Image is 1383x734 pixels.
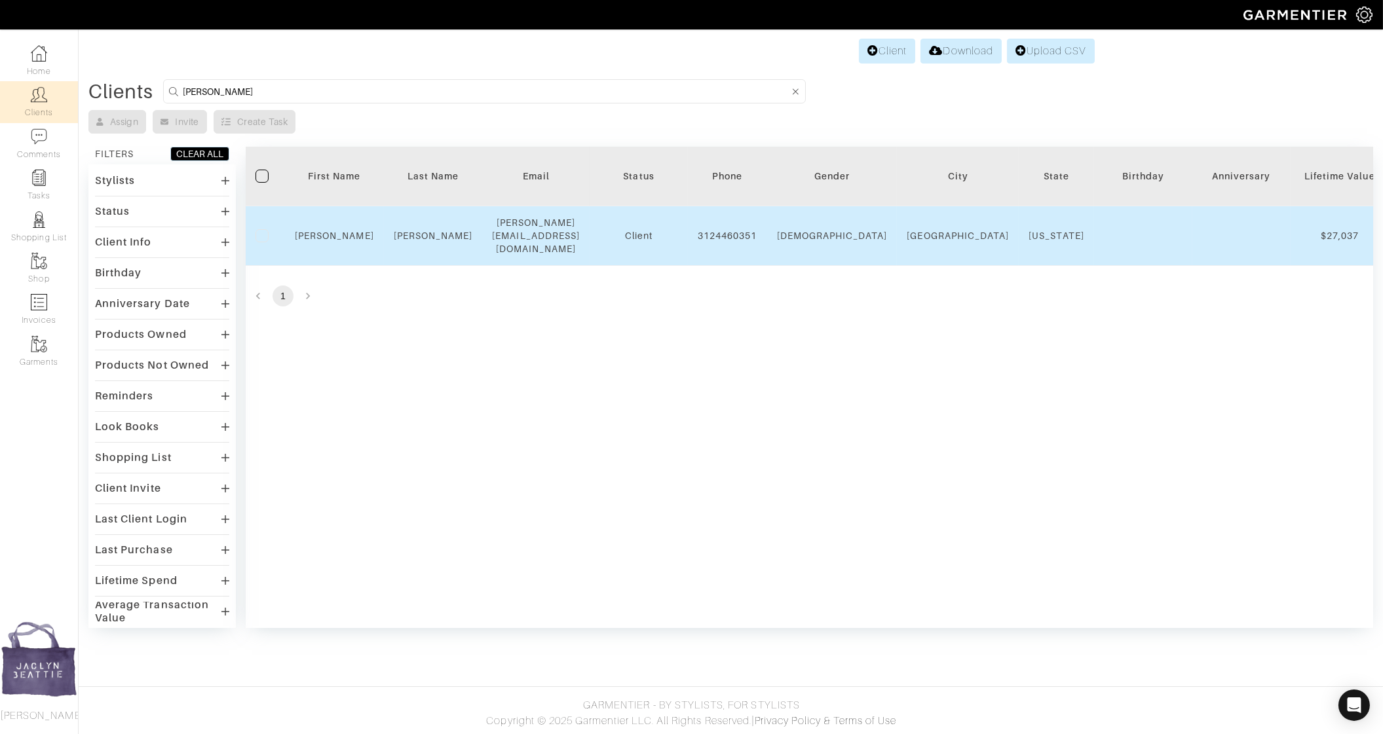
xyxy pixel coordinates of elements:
div: Email [492,170,580,183]
div: Gender [777,170,888,183]
img: stylists-icon-eb353228a002819b7ec25b43dbf5f0378dd9e0616d9560372ff212230b889e62.png [31,211,47,228]
div: Client [599,229,678,242]
input: Search by name, email, phone, city, or state [183,83,789,100]
div: Open Intercom Messenger [1338,689,1370,721]
div: Phone [698,170,757,183]
div: Client Invite [95,482,161,495]
div: Stylists [95,174,135,187]
a: Privacy Policy & Terms of Use [755,715,896,727]
div: First Name [295,170,374,183]
div: [US_STATE] [1029,229,1084,242]
div: [PERSON_NAME][EMAIL_ADDRESS][DOMAIN_NAME] [492,216,580,255]
a: [PERSON_NAME] [295,230,374,241]
div: [DEMOGRAPHIC_DATA] [777,229,888,242]
div: FILTERS [95,147,134,160]
th: Toggle SortBy [767,147,898,206]
div: Products Not Owned [95,359,209,372]
div: Shopping List [95,451,172,464]
div: Clients [88,85,153,98]
img: orders-icon-0abe47150d42831381b5fb84f609e132dff9fe21cb692f30cb5eec754e2cba89.png [31,294,47,310]
a: [PERSON_NAME] [394,230,473,241]
div: City [907,170,1009,183]
div: Look Books [95,420,160,433]
div: Anniversary Date [95,297,190,310]
div: Products Owned [95,328,187,341]
button: CLEAR ALL [170,147,229,161]
div: Birthday [1104,170,1183,183]
div: $27,037 [1300,229,1379,242]
div: Last Purchase [95,543,173,557]
img: garmentier-logo-header-white-b43fb05a5012e4ada735d5af1a66efaba907eab6374d6393d1fbf88cb4ef424d.png [1237,3,1356,26]
a: Client [859,39,915,64]
div: Average Transaction Value [95,598,221,625]
nav: pagination navigation [246,285,1373,306]
a: Download [920,39,1001,64]
th: Toggle SortBy [1192,147,1291,206]
img: clients-icon-6bae9207a08558b7cb47a8932f037763ab4055f8c8b6bfacd5dc20c3e0201464.png [31,86,47,103]
img: gear-icon-white-bd11855cb880d31180b6d7d6211b90ccbf57a29d726f0c71d8c61bd08dd39cc2.png [1356,7,1373,23]
div: Last Name [394,170,473,183]
div: Lifetime Spend [95,574,178,587]
img: garments-icon-b7da505a4dc4fd61783c78ac3ca0ef83fa9d6f193b1c9dc38574b1d14d53ca28.png [31,253,47,269]
img: dashboard-icon-dbcd8f5a0b271acd01030246c82b418ddd0df26cd7fceb0bd07c9910d44c42f6.png [31,45,47,62]
img: comment-icon-a0a6a9ef722e966f86d9cbdc48e553b5cf19dbc54f86b18d962a5391bc8f6eb6.png [31,128,47,145]
img: garments-icon-b7da505a4dc4fd61783c78ac3ca0ef83fa9d6f193b1c9dc38574b1d14d53ca28.png [31,336,47,352]
div: Client Info [95,236,152,249]
div: Birthday [95,266,142,280]
th: Toggle SortBy [1094,147,1192,206]
div: Last Client Login [95,513,187,526]
div: CLEAR ALL [176,147,223,160]
th: Toggle SortBy [384,147,483,206]
div: Status [599,170,678,183]
a: Upload CSV [1007,39,1095,64]
th: Toggle SortBy [285,147,384,206]
div: [GEOGRAPHIC_DATA] [907,229,1009,242]
div: State [1029,170,1084,183]
div: Reminders [95,390,153,403]
div: 3124460351 [698,229,757,242]
img: reminder-icon-8004d30b9f0a5d33ae49ab947aed9ed385cf756f9e5892f1edd6e32f2345188e.png [31,170,47,186]
th: Toggle SortBy [590,147,688,206]
div: Lifetime Value [1300,170,1379,183]
div: Anniversary [1202,170,1281,183]
div: Status [95,205,130,218]
button: page 1 [273,285,294,306]
span: Copyright © 2025 Garmentier LLC. All Rights Reserved. [486,715,751,727]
